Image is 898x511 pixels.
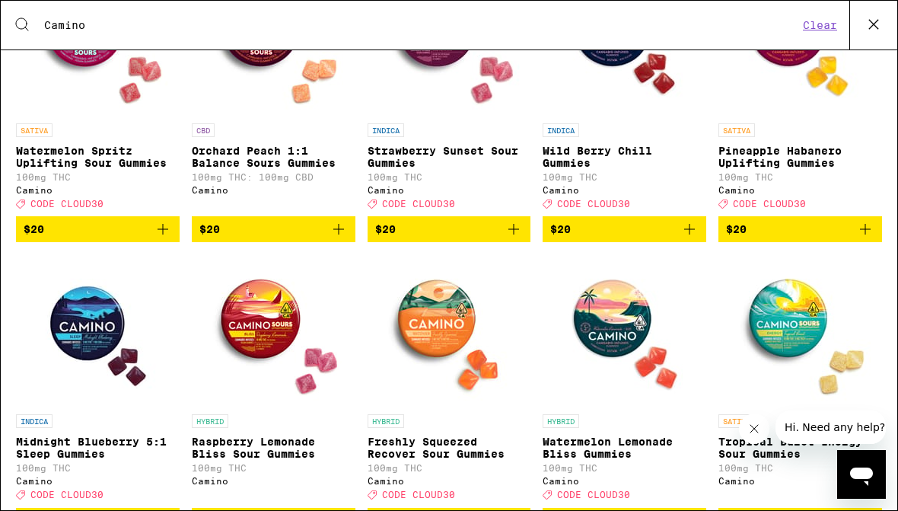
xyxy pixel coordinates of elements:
[543,123,579,137] p: INDICA
[192,185,355,195] div: Camino
[550,223,571,235] span: $20
[192,123,215,137] p: CBD
[192,172,355,182] p: 100mg THC: 100mg CBD
[543,216,706,242] button: Add to bag
[192,414,228,428] p: HYBRID
[368,216,531,242] button: Add to bag
[382,199,455,209] span: CODE CLOUD30
[724,254,877,407] img: Camino - Tropical Burst Energy Sour Gummies
[368,185,531,195] div: Camino
[21,254,174,407] img: Camino - Midnight Blueberry 5:1 Sleep Gummies
[368,254,531,507] a: Open page for Freshly Squeezed Recover Sour Gummies from Camino
[16,123,53,137] p: SATIVA
[718,216,882,242] button: Add to bag
[543,476,706,486] div: Camino
[549,254,701,407] img: Camino - Watermelon Lemonade Bliss Gummies
[718,185,882,195] div: Camino
[543,185,706,195] div: Camino
[718,145,882,169] p: Pineapple Habanero Uplifting Gummies
[368,414,404,428] p: HYBRID
[16,185,180,195] div: Camino
[368,145,531,169] p: Strawberry Sunset Sour Gummies
[543,145,706,169] p: Wild Berry Chill Gummies
[557,199,630,209] span: CODE CLOUD30
[368,476,531,486] div: Camino
[16,172,180,182] p: 100mg THC
[543,254,706,507] a: Open page for Watermelon Lemonade Bliss Gummies from Camino
[16,436,180,460] p: Midnight Blueberry 5:1 Sleep Gummies
[24,223,44,235] span: $20
[16,463,180,473] p: 100mg THC
[375,223,396,235] span: $20
[543,436,706,460] p: Watermelon Lemonade Bliss Gummies
[718,476,882,486] div: Camino
[43,18,798,32] input: Search for products & categories
[368,463,531,473] p: 100mg THC
[798,18,842,32] button: Clear
[16,254,180,507] a: Open page for Midnight Blueberry 5:1 Sleep Gummies from Camino
[368,123,404,137] p: INDICA
[557,490,630,500] span: CODE CLOUD30
[16,145,180,169] p: Watermelon Spritz Uplifting Sour Gummies
[16,216,180,242] button: Add to bag
[30,490,103,500] span: CODE CLOUD30
[718,254,882,507] a: Open page for Tropical Burst Energy Sour Gummies from Camino
[543,172,706,182] p: 100mg THC
[16,476,180,486] div: Camino
[192,436,355,460] p: Raspberry Lemonade Bliss Sour Gummies
[543,463,706,473] p: 100mg THC
[718,172,882,182] p: 100mg THC
[192,476,355,486] div: Camino
[726,223,747,235] span: $20
[775,410,886,444] iframe: Message from company
[739,414,769,444] iframe: Close message
[718,463,882,473] p: 100mg THC
[192,216,355,242] button: Add to bag
[368,436,531,460] p: Freshly Squeezed Recover Sour Gummies
[543,414,579,428] p: HYBRID
[192,254,355,507] a: Open page for Raspberry Lemonade Bliss Sour Gummies from Camino
[382,490,455,500] span: CODE CLOUD30
[16,414,53,428] p: INDICA
[718,123,755,137] p: SATIVA
[718,436,882,460] p: Tropical Burst Energy Sour Gummies
[733,199,806,209] span: CODE CLOUD30
[197,254,349,407] img: Camino - Raspberry Lemonade Bliss Sour Gummies
[30,199,103,209] span: CODE CLOUD30
[192,463,355,473] p: 100mg THC
[192,145,355,169] p: Orchard Peach 1:1 Balance Sours Gummies
[837,450,886,499] iframe: Button to launch messaging window
[718,414,755,428] p: SATIVA
[373,254,525,407] img: Camino - Freshly Squeezed Recover Sour Gummies
[368,172,531,182] p: 100mg THC
[199,223,220,235] span: $20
